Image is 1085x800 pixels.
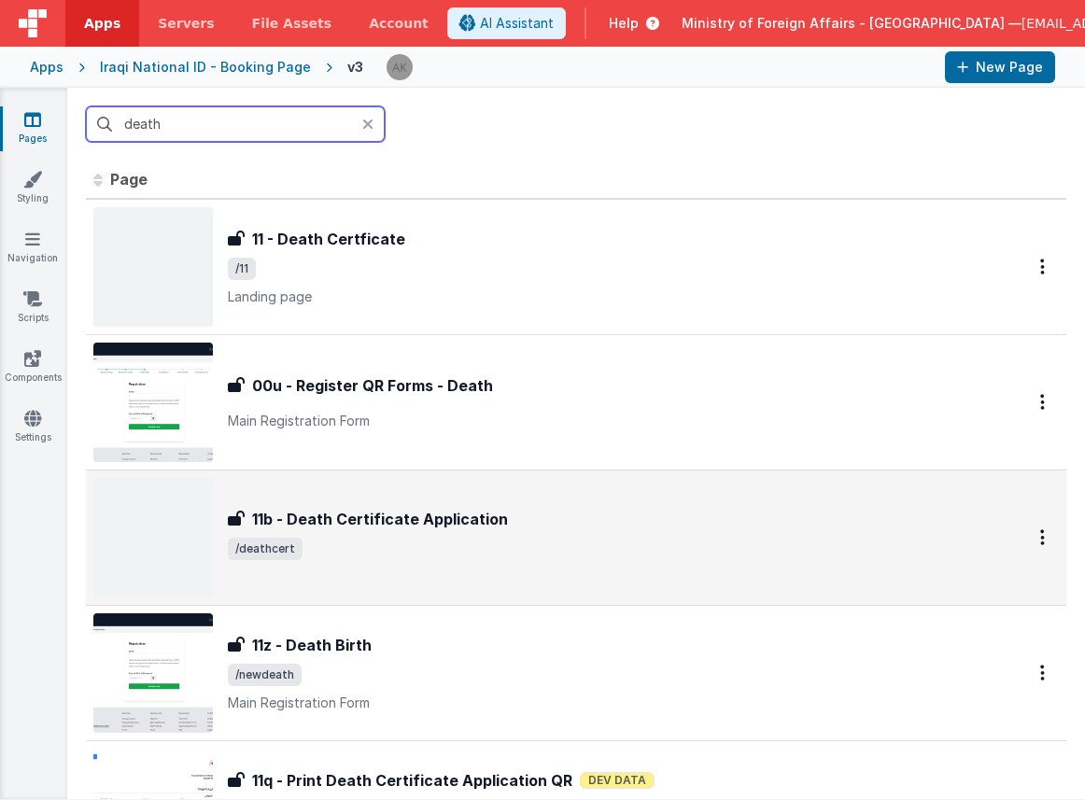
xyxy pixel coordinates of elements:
button: Options [1029,653,1059,692]
span: Help [609,14,639,33]
h3: 11q - Print Death Certificate Application QR [252,769,572,792]
p: Landing page [228,288,980,306]
img: 1f6063d0be199a6b217d3045d703aa70 [387,54,413,80]
span: Ministry of Foreign Affairs - [GEOGRAPHIC_DATA] — [682,14,1022,33]
div: Apps [30,58,63,77]
span: Dev Data [580,772,655,789]
p: Main Registration Form [228,694,980,712]
h3: 11b - Death Certificate Application [252,508,508,530]
div: v3 [347,58,371,77]
span: Apps [84,14,120,33]
h3: 11z - Death Birth [252,634,372,656]
button: AI Assistant [447,7,566,39]
span: Page [110,170,148,189]
h3: 11 - Death Certficate [252,228,405,250]
p: Main Registration Form [228,412,980,430]
input: Search pages, id's ... [86,106,385,142]
button: Options [1029,247,1059,286]
button: Options [1029,383,1059,421]
div: Iraqi National ID - Booking Page [100,58,311,77]
span: Servers [158,14,214,33]
span: File Assets [252,14,332,33]
button: New Page [945,51,1055,83]
span: /newdeath [228,664,302,686]
span: /deathcert [228,538,303,560]
button: Options [1029,518,1059,556]
span: AI Assistant [480,14,554,33]
span: /11 [228,258,256,280]
h3: 00u - Register QR Forms - Death [252,374,493,397]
